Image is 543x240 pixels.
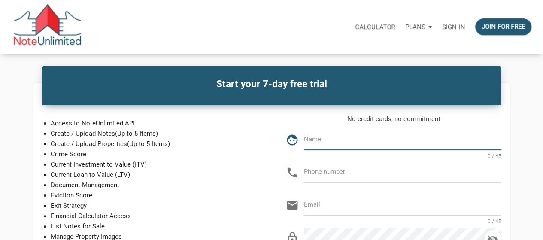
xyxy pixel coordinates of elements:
[475,18,531,35] button: Join for free
[13,4,82,49] img: NoteUnlimited
[400,14,437,40] button: Plans
[51,211,265,221] p: Financial Calculator Access
[51,221,265,231] p: List Notes for Sale
[437,13,470,40] a: Sign in
[51,201,265,211] p: Exit Strategy
[355,23,395,31] p: Calculator
[304,130,501,149] input: Name
[51,170,265,180] p: Current Loan to Value (LTV)
[51,118,265,128] p: Access to NoteUnlimited API
[49,77,494,91] h4: Start your 7-day free trial
[51,159,265,170] p: Current Investment to Value (ITV)
[115,130,158,137] span: (Up to 5 Items)
[286,199,299,212] i: email
[51,149,265,159] p: Crime Score
[127,140,170,148] span: (Up to 5 Items)
[304,162,501,182] input: Phone number
[286,166,299,179] i: phone
[286,114,501,124] p: No credit cards, no commitment
[400,13,437,40] a: Plans
[51,128,265,139] p: Create / Upload Notes
[304,195,501,214] input: Email
[51,190,265,201] p: Eviction Score
[51,180,265,190] p: Document Management
[51,139,265,149] p: Create / Upload Properties
[442,23,465,31] p: Sign in
[286,134,299,146] i: face
[482,22,525,32] div: Join for free
[488,151,501,160] span: 0 / 45
[350,13,400,40] a: Calculator
[488,216,501,225] span: 0 / 45
[470,13,537,40] a: Join for free
[405,23,425,31] p: Plans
